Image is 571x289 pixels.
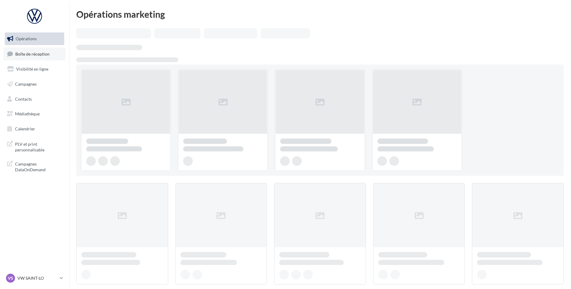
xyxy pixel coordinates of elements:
[15,111,40,116] span: Médiathèque
[16,36,37,41] span: Opérations
[4,138,65,155] a: PLV et print personnalisable
[4,93,65,105] a: Contacts
[5,272,64,284] a: VS VW SAINT-LO
[4,123,65,135] a: Calendrier
[4,63,65,75] a: Visibilité en ligne
[15,126,35,131] span: Calendrier
[15,96,32,101] span: Contacts
[4,108,65,120] a: Médiathèque
[4,78,65,90] a: Campagnes
[16,66,48,71] span: Visibilité en ligne
[4,32,65,45] a: Opérations
[15,160,62,173] span: Campagnes DataOnDemand
[4,157,65,175] a: Campagnes DataOnDemand
[76,10,564,19] div: Opérations marketing
[8,275,13,281] span: VS
[15,140,62,153] span: PLV et print personnalisable
[15,81,37,87] span: Campagnes
[4,47,65,60] a: Boîte de réception
[17,275,57,281] p: VW SAINT-LO
[15,51,50,56] span: Boîte de réception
